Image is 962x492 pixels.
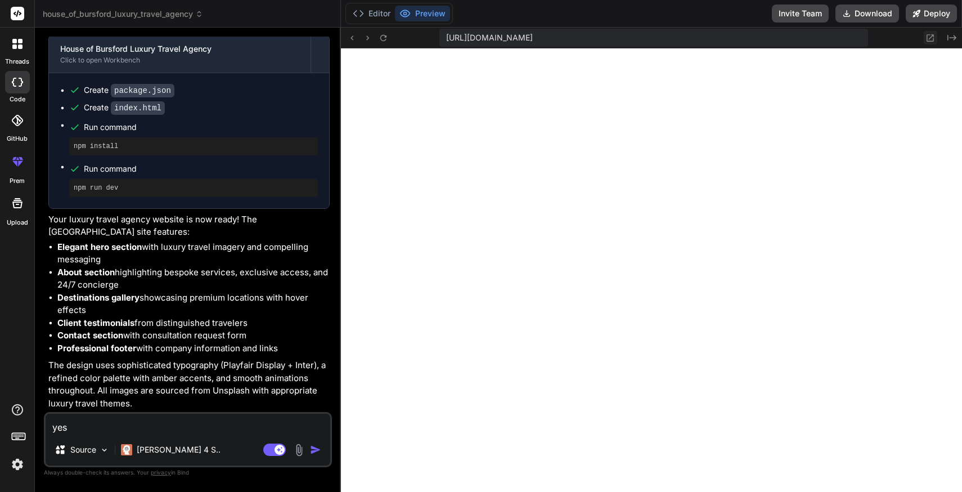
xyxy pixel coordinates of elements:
[341,48,962,492] iframe: Preview
[10,176,25,186] label: prem
[348,6,395,21] button: Editor
[111,101,165,115] code: index.html
[48,359,330,410] p: The design uses sophisticated typography (Playfair Display + Inter), a refined color palette with...
[60,43,299,55] div: House of Bursford Luxury Travel Agency
[44,467,332,478] p: Always double-check its answers. Your in Bind
[121,444,132,455] img: Claude 4 Sonnet
[49,35,311,73] button: House of Bursford Luxury Travel AgencyClick to open Workbench
[84,163,318,175] span: Run command
[84,102,165,114] div: Create
[151,469,171,476] span: privacy
[5,57,29,66] label: threads
[111,84,174,97] code: package.json
[446,32,533,43] span: [URL][DOMAIN_NAME]
[57,292,330,317] li: showcasing premium locations with hover effects
[57,241,142,252] strong: Elegant hero section
[8,455,27,474] img: settings
[57,241,330,266] li: with luxury travel imagery and compelling messaging
[772,5,829,23] button: Invite Team
[57,292,140,303] strong: Destinations gallery
[57,343,136,354] strong: Professional footer
[293,444,305,457] img: attachment
[310,444,321,455] img: icon
[57,329,330,342] li: with consultation request form
[57,330,123,341] strong: Contact section
[57,267,115,278] strong: About section
[7,218,28,227] label: Upload
[7,134,28,144] label: GitHub
[10,95,25,104] label: code
[137,444,221,455] p: [PERSON_NAME] 4 S..
[84,84,174,96] div: Create
[43,8,203,20] span: house_of_bursford_luxury_travel_agency
[74,184,313,193] pre: npm run dev
[57,317,330,330] li: from distinguished travelers
[835,5,899,23] button: Download
[48,213,330,239] p: Your luxury travel agency website is now ready! The [GEOGRAPHIC_DATA] site features:
[84,122,318,133] span: Run command
[57,317,134,328] strong: Client testimonials
[57,266,330,292] li: highlighting bespoke services, exclusive access, and 24/7 concierge
[100,445,109,455] img: Pick Models
[395,6,450,21] button: Preview
[70,444,96,455] p: Source
[60,56,299,65] div: Click to open Workbench
[906,5,957,23] button: Deploy
[57,342,330,355] li: with company information and links
[74,142,313,151] pre: npm install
